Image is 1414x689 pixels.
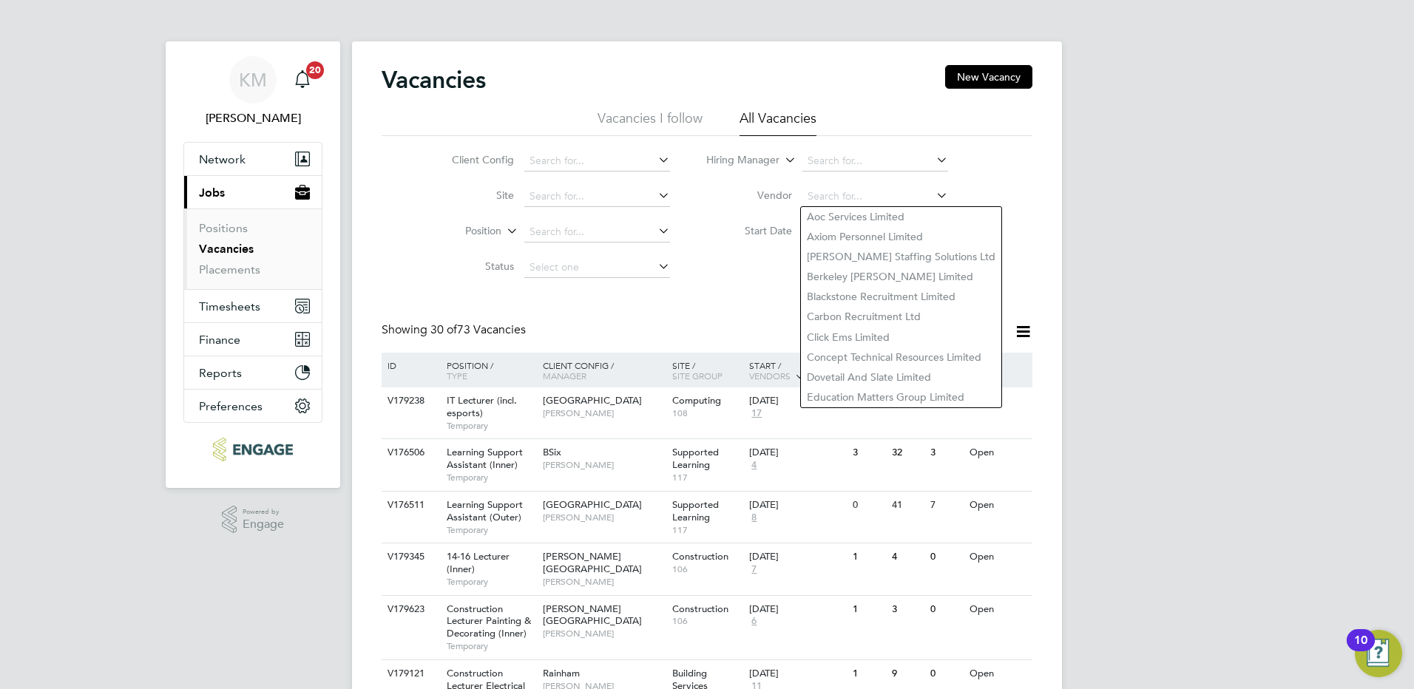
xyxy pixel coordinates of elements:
[707,189,792,202] label: Vendor
[802,151,948,172] input: Search for...
[927,596,965,623] div: 0
[888,660,927,688] div: 9
[672,550,728,563] span: Construction
[543,407,665,419] span: [PERSON_NAME]
[184,208,322,289] div: Jobs
[239,70,267,89] span: KM
[694,153,779,168] label: Hiring Manager
[801,207,1001,227] li: Aoc Services Limited
[430,322,526,337] span: 73 Vacancies
[384,353,436,378] div: ID
[849,596,887,623] div: 1
[849,439,887,466] div: 3
[447,524,535,536] span: Temporary
[436,353,539,388] div: Position /
[672,446,719,471] span: Supported Learning
[749,407,764,420] span: 17
[801,227,1001,247] li: Axiom Personnel Limited
[888,543,927,571] div: 4
[749,499,845,512] div: [DATE]
[184,390,322,422] button: Preferences
[801,347,1001,367] li: Concept Technical Resources Limited
[384,660,436,688] div: V179121
[672,370,723,381] span: Site Group
[749,512,759,524] span: 8
[306,61,324,79] span: 20
[927,660,965,688] div: 0
[749,563,759,576] span: 7
[888,492,927,519] div: 41
[184,356,322,389] button: Reports
[672,472,742,483] span: 117
[672,615,742,627] span: 106
[543,370,586,381] span: Manager
[888,439,927,466] div: 32
[447,394,517,419] span: IT Lecturer (incl. esports)
[183,438,322,461] a: Go to home page
[543,667,580,679] span: Rainham
[429,189,514,202] label: Site
[749,551,845,563] div: [DATE]
[749,370,791,381] span: Vendors
[213,438,292,461] img: ncclondon-logo-retina.png
[199,366,242,380] span: Reports
[384,492,436,519] div: V176511
[184,290,322,322] button: Timesheets
[801,327,1001,347] li: Click Ems Limited
[199,299,260,313] span: Timesheets
[849,660,887,688] div: 1
[1354,640,1367,659] div: 10
[447,576,535,588] span: Temporary
[672,563,742,575] span: 106
[543,498,642,511] span: [GEOGRAPHIC_DATA]
[888,596,927,623] div: 3
[384,596,436,623] div: V179623
[447,370,467,381] span: Type
[539,353,669,388] div: Client Config /
[384,543,436,571] div: V179345
[183,56,322,127] a: KM[PERSON_NAME]
[543,628,665,639] span: [PERSON_NAME]
[749,395,845,407] div: [DATE]
[524,151,670,172] input: Search for...
[849,543,887,571] div: 1
[243,506,284,518] span: Powered by
[801,387,1001,407] li: Education Matters Group Limited
[801,247,1001,267] li: [PERSON_NAME] Staffing Solutions Ltd
[669,353,746,388] div: Site /
[184,176,322,208] button: Jobs
[222,506,285,534] a: Powered byEngage
[966,596,1030,623] div: Open
[672,603,728,615] span: Construction
[749,603,845,616] div: [DATE]
[416,224,501,239] label: Position
[801,307,1001,327] li: Carbon Recruitment Ltd
[966,439,1030,466] div: Open
[927,543,965,571] div: 0
[199,186,225,200] span: Jobs
[199,242,254,256] a: Vacancies
[199,221,248,235] a: Positions
[745,353,849,390] div: Start /
[447,472,535,483] span: Temporary
[927,439,965,466] div: 3
[243,518,284,531] span: Engage
[749,668,845,680] div: [DATE]
[447,640,535,652] span: Temporary
[199,333,240,347] span: Finance
[849,492,887,519] div: 0
[1355,630,1402,677] button: Open Resource Center, 10 new notifications
[199,399,263,413] span: Preferences
[543,603,642,628] span: [PERSON_NAME][GEOGRAPHIC_DATA]
[184,143,322,175] button: Network
[966,660,1030,688] div: Open
[524,257,670,278] input: Select one
[543,576,665,588] span: [PERSON_NAME]
[199,152,246,166] span: Network
[801,287,1001,307] li: Blackstone Recruitment Limited
[543,459,665,471] span: [PERSON_NAME]
[749,459,759,472] span: 4
[749,447,845,459] div: [DATE]
[288,56,317,103] a: 20
[447,498,523,523] span: Learning Support Assistant (Outer)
